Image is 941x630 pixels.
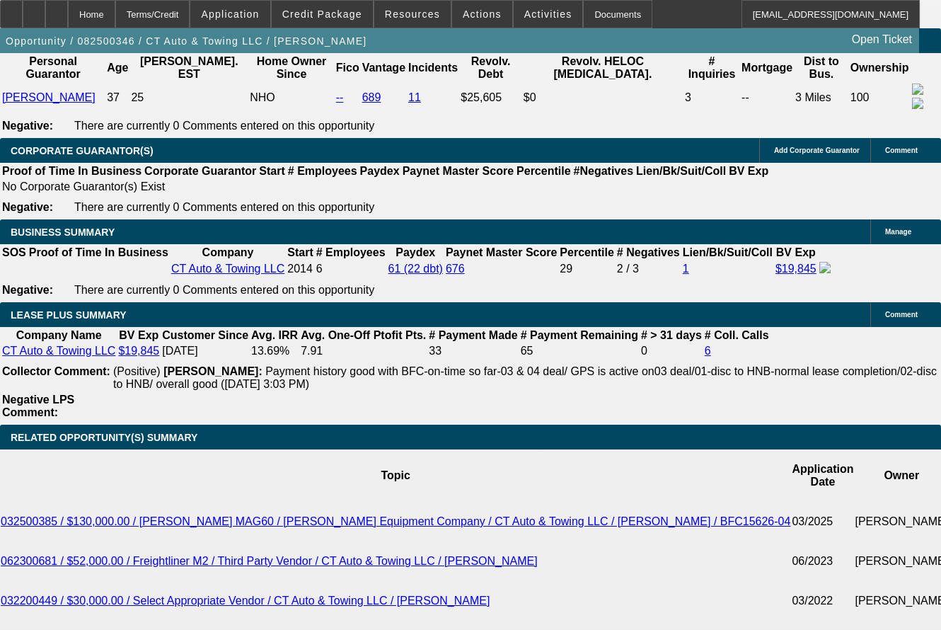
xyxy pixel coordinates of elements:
b: Company Name [16,329,102,341]
td: 13.69% [250,344,299,358]
b: BV Exp [776,246,816,258]
b: Paydex [360,165,400,177]
b: Percentile [516,165,570,177]
span: Opportunity / 082500346 / CT Auto & Towing LLC / [PERSON_NAME] [6,35,366,47]
a: Open Ticket [846,28,918,52]
b: Paydex [396,246,435,258]
b: # Employees [288,165,357,177]
b: Personal Guarantor [25,55,80,80]
b: Collector Comment: [2,365,110,377]
img: linkedin-icon.png [912,98,923,109]
b: BV Exp [119,329,158,341]
span: There are currently 0 Comments entered on this opportunity [74,284,374,296]
b: Avg. One-Off Ptofit Pts. [301,329,426,341]
b: Mortgage [741,62,792,74]
b: Percentile [560,246,613,258]
span: 6 [316,263,323,275]
b: [PERSON_NAME]. EST [140,55,238,80]
b: Paynet Master Score [403,165,514,177]
a: 1 [683,263,689,275]
b: # Negatives [617,246,680,258]
button: Application [190,1,270,28]
span: (Positive) [113,365,161,377]
b: Corporate Guarantor [144,165,256,177]
span: Application [201,8,259,20]
b: Lien/Bk/Suit/Coll [636,165,726,177]
td: 0 [640,344,703,358]
b: Start [287,246,313,258]
span: LEASE PLUS SUMMARY [11,309,127,321]
a: [PERSON_NAME] [2,91,96,103]
b: Negative LPS Comment: [2,394,74,418]
th: SOS [1,246,27,260]
b: Negative: [2,201,53,213]
span: Actions [463,8,502,20]
th: Proof of Time In Business [28,246,169,260]
a: 6 [705,345,711,357]
button: Resources [374,1,451,28]
td: No Corporate Guarantor(s) Exist [1,180,775,194]
b: # Payment Remaining [521,329,638,341]
a: CT Auto & Towing LLC [171,263,284,275]
b: Start [259,165,284,177]
b: Company [202,246,254,258]
a: -- [336,91,344,103]
span: Comment [885,147,918,154]
a: 676 [446,263,465,275]
b: # Employees [316,246,386,258]
td: 2014 [287,261,313,277]
img: facebook-icon.png [819,262,831,273]
b: #Negatives [574,165,634,177]
b: # Inquiries [688,55,736,80]
div: 2 / 3 [617,263,680,275]
b: # > 31 days [641,329,702,341]
b: Lien/Bk/Suit/Coll [683,246,773,258]
td: 3 [684,83,739,113]
span: Resources [385,8,440,20]
span: Add Corporate Guarantor [774,147,860,154]
td: 06/2023 [791,542,854,581]
th: Application Date [791,449,854,502]
span: Activities [524,8,572,20]
td: 03/2022 [791,581,854,621]
span: Payment history good with BFC-on-time so far-03 & 04 deal/ GPS is active on03 deal/01-disc to HNB... [113,365,937,390]
th: Proof of Time In Business [1,164,142,178]
img: facebook-icon.png [912,84,923,95]
td: 100 [850,83,910,113]
td: 03/2025 [791,502,854,542]
td: 7.91 [300,344,427,358]
span: There are currently 0 Comments entered on this opportunity [74,201,374,213]
td: -- [741,83,793,113]
a: CT Auto & Towing LLC [2,345,115,357]
span: Comment [885,311,918,319]
td: [DATE] [161,344,249,358]
b: BV Exp [729,165,768,177]
a: 032200449 / $30,000.00 / Select Appropriate Vendor / CT Auto & Towing LLC / [PERSON_NAME] [1,595,490,607]
b: Customer Since [162,329,248,341]
b: # Payment Made [429,329,517,341]
a: 062300681 / $52,000.00 / Freightliner M2 / Third Party Vendor / CT Auto & Towing LLC / [PERSON_NAME] [1,555,538,567]
td: $25,605 [460,83,521,113]
div: 29 [560,263,613,275]
td: NHO [249,83,334,113]
a: 11 [408,91,421,103]
b: Negative: [2,120,53,132]
td: 65 [520,344,639,358]
a: 032500385 / $130,000.00 / [PERSON_NAME] MAG60 / [PERSON_NAME] Equipment Company / CT Auto & Towin... [1,515,790,527]
b: Ownership [850,62,909,74]
span: RELATED OPPORTUNITY(S) SUMMARY [11,432,197,443]
a: 689 [362,91,381,103]
td: $0 [523,83,683,113]
b: Revolv. HELOC [MEDICAL_DATA]. [553,55,652,80]
button: Credit Package [272,1,373,28]
a: $19,845 [775,263,816,275]
td: 25 [130,83,248,113]
span: BUSINESS SUMMARY [11,227,115,238]
button: Activities [514,1,583,28]
span: There are currently 0 Comments entered on this opportunity [74,120,374,132]
b: Vantage [362,62,405,74]
a: 61 (22 dbt) [388,263,443,275]
b: # Coll. Calls [705,329,769,341]
a: $19,845 [118,345,159,357]
td: 3 Miles [795,83,848,113]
